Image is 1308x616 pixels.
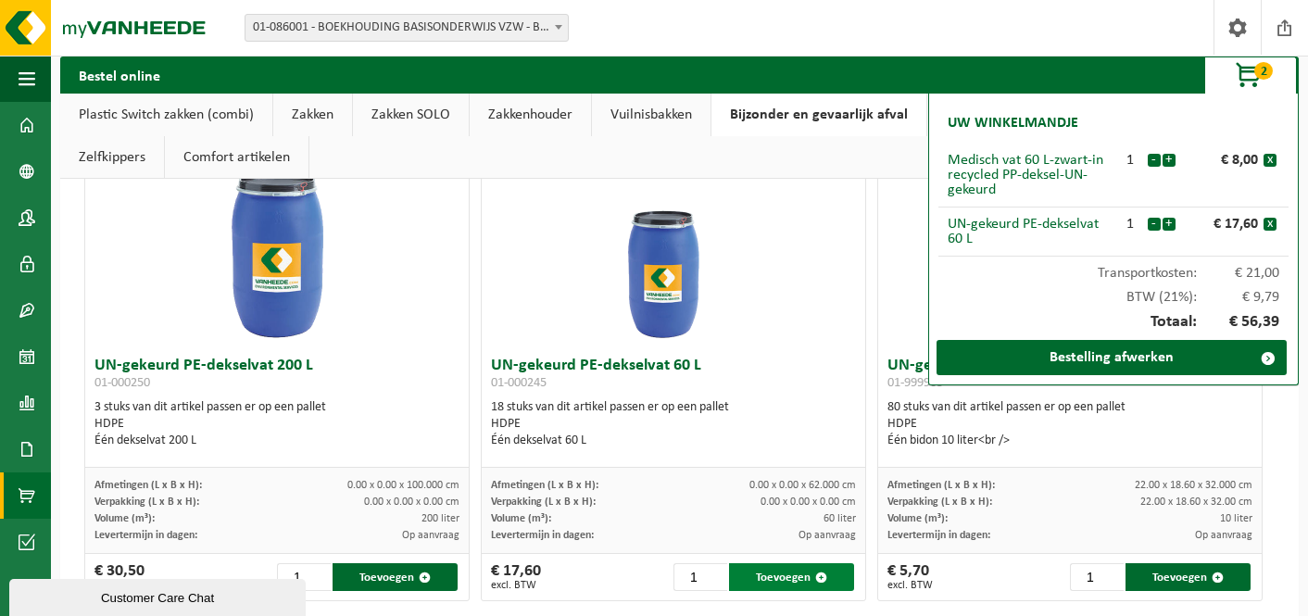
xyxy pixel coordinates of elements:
[491,580,541,591] span: excl. BTW
[799,530,856,541] span: Op aanvraag
[491,530,594,541] span: Levertermijn in dagen:
[824,513,856,524] span: 60 liter
[1180,217,1264,232] div: € 17,60
[761,497,856,508] span: 0.00 x 0.00 x 0.00 cm
[887,530,990,541] span: Levertermijn in dagen:
[887,433,1251,449] div: Één bidon 10 liter<br />
[1113,153,1147,168] div: 1
[1197,266,1280,281] span: € 21,00
[937,340,1287,375] a: Bestelling afwerken
[887,376,943,390] span: 01-999903
[592,94,711,136] a: Vuilnisbakken
[948,217,1113,246] div: UN-gekeurd PE-dekselvat 60 L
[1148,154,1161,167] button: -
[491,433,855,449] div: Één dekselvat 60 L
[94,399,459,449] div: 3 stuks van dit artikel passen er op een pallet
[1070,563,1124,591] input: 1
[927,94,1015,136] a: Medisch
[353,94,469,136] a: Zakken SOLO
[673,563,727,591] input: 1
[277,563,331,591] input: 1
[938,103,1088,144] h2: Uw winkelmandje
[94,480,202,491] span: Afmetingen (L x B x H):
[184,163,370,348] img: 01-000250
[94,358,459,395] h3: UN-gekeurd PE-dekselvat 200 L
[1113,217,1147,232] div: 1
[1204,57,1297,94] button: 2
[94,563,145,591] div: € 30,50
[948,153,1113,197] div: Medisch vat 60 L-zwart-in recycled PP-deksel-UN-gekeurd
[491,563,541,591] div: € 17,60
[60,136,164,179] a: Zelfkippers
[1163,154,1176,167] button: +
[364,497,459,508] span: 0.00 x 0.00 x 0.00 cm
[729,563,854,591] button: Toevoegen
[711,94,926,136] a: Bijzonder en gevaarlijk afval
[347,480,459,491] span: 0.00 x 0.00 x 100.000 cm
[273,94,352,136] a: Zakken
[245,15,568,41] span: 01-086001 - BOEKHOUDING BASISONDERWIJS VZW - BLANKENBERGE
[938,281,1289,305] div: BTW (21%):
[1254,62,1273,80] span: 2
[491,376,547,390] span: 01-000245
[1264,218,1277,231] button: x
[333,563,458,591] button: Toevoegen
[94,376,150,390] span: 01-000250
[1148,218,1161,231] button: -
[938,257,1289,281] div: Transportkosten:
[470,94,591,136] a: Zakkenhouder
[60,57,179,93] h2: Bestel online
[491,358,855,395] h3: UN-gekeurd PE-dekselvat 60 L
[9,575,309,616] iframe: chat widget
[1195,530,1252,541] span: Op aanvraag
[421,513,459,524] span: 200 liter
[491,416,855,433] div: HDPE
[60,94,272,136] a: Plastic Switch zakken (combi)
[887,580,933,591] span: excl. BTW
[94,433,459,449] div: Één dekselvat 200 L
[938,305,1289,340] div: Totaal:
[491,399,855,449] div: 18 stuks van dit artikel passen er op een pallet
[887,399,1251,449] div: 80 stuks van dit artikel passen er op een pallet
[491,480,598,491] span: Afmetingen (L x B x H):
[94,416,459,433] div: HDPE
[94,497,199,508] span: Verpakking (L x B x H):
[887,416,1251,433] div: HDPE
[749,480,856,491] span: 0.00 x 0.00 x 62.000 cm
[1220,513,1252,524] span: 10 liter
[94,513,155,524] span: Volume (m³):
[887,497,992,508] span: Verpakking (L x B x H):
[245,14,569,42] span: 01-086001 - BOEKHOUDING BASISONDERWIJS VZW - BLANKENBERGE
[1140,497,1252,508] span: 22.00 x 18.60 x 32.00 cm
[887,513,948,524] span: Volume (m³):
[165,136,308,179] a: Comfort artikelen
[887,480,995,491] span: Afmetingen (L x B x H):
[887,358,1251,395] h3: UN-gekeurd PE-vloeistofvat 10 L (bidon)
[887,563,933,591] div: € 5,70
[491,497,596,508] span: Verpakking (L x B x H):
[1135,480,1252,491] span: 22.00 x 18.60 x 32.000 cm
[1197,290,1280,305] span: € 9,79
[402,530,459,541] span: Op aanvraag
[491,513,551,524] span: Volume (m³):
[1126,563,1251,591] button: Toevoegen
[581,163,766,348] img: 01-000245
[1163,218,1176,231] button: +
[1197,314,1280,331] span: € 56,39
[94,530,197,541] span: Levertermijn in dagen:
[1264,154,1277,167] button: x
[1180,153,1264,168] div: € 8,00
